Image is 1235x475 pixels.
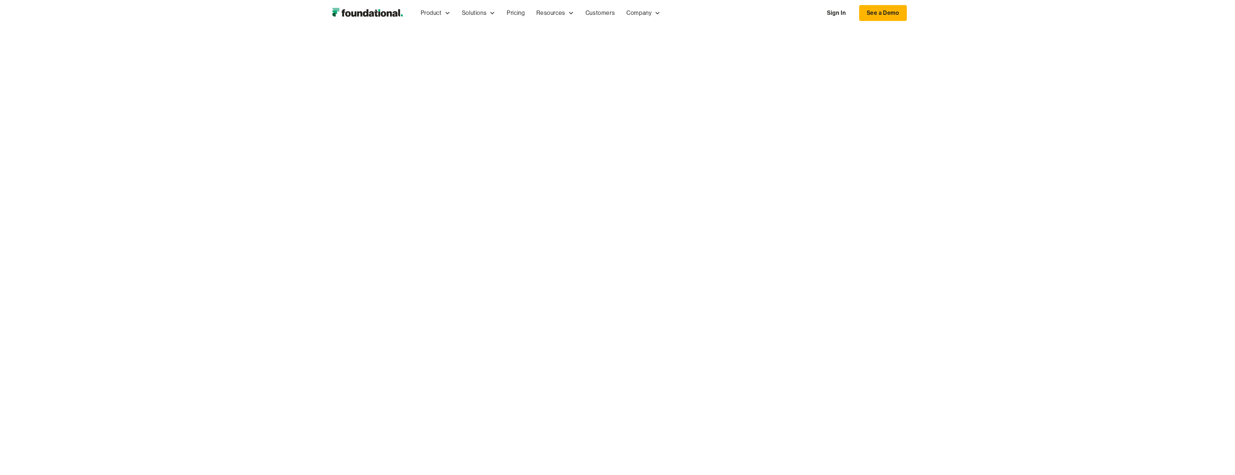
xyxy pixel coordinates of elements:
a: Sign In [820,5,853,21]
div: Resources [531,1,579,25]
div: Product [415,1,456,25]
div: Solutions [462,8,486,18]
a: Pricing [501,1,531,25]
div: Company [626,8,652,18]
a: Customers [580,1,621,25]
div: Product [421,8,442,18]
a: home [329,6,406,20]
img: Foundational Logo [329,6,406,20]
div: Company [621,1,666,25]
a: See a Demo [859,5,907,21]
div: Resources [536,8,565,18]
div: Solutions [456,1,501,25]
